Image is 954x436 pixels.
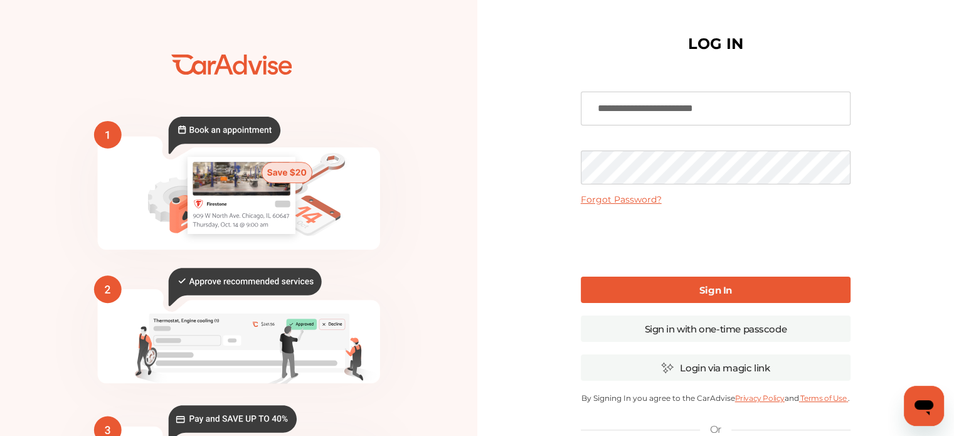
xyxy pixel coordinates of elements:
[904,386,944,426] iframe: Button to launch messaging window
[581,194,662,205] a: Forgot Password?
[581,316,851,342] a: Sign in with one-time passcode
[620,215,811,264] iframe: reCAPTCHA
[799,393,848,403] a: Terms of Use
[688,38,743,50] h1: LOG IN
[661,362,674,374] img: magic_icon.32c66aac.svg
[699,284,732,296] b: Sign In
[581,277,851,303] a: Sign In
[734,393,784,403] a: Privacy Policy
[581,393,851,403] p: By Signing In you agree to the CarAdvise and .
[581,354,851,381] a: Login via magic link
